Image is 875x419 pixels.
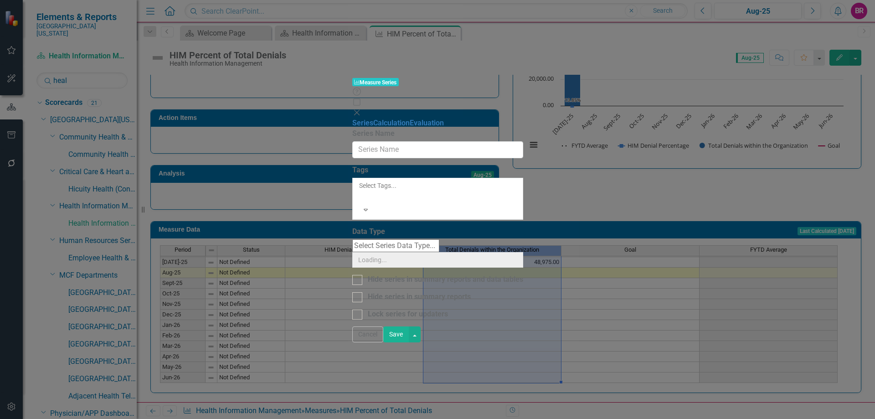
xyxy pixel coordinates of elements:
div: Lock series for updaters [368,309,448,320]
label: Data Type [352,227,523,237]
label: Series Name [352,129,523,139]
a: Evaluation [410,119,444,127]
a: Series [352,119,373,127]
input: Series Name [352,141,523,158]
span: Measure Series [352,78,399,87]
div: Hide series in summary reports [368,292,471,302]
input: Select Series Data Type... [352,239,439,253]
button: Cancel [352,326,383,342]
input: Loading... [352,252,523,268]
div: Hide series in summary reports and data tables [368,274,523,285]
div: Select Tags... [359,181,516,190]
a: Calculation [373,119,410,127]
label: Tags [352,165,523,176]
button: Save [383,326,409,342]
